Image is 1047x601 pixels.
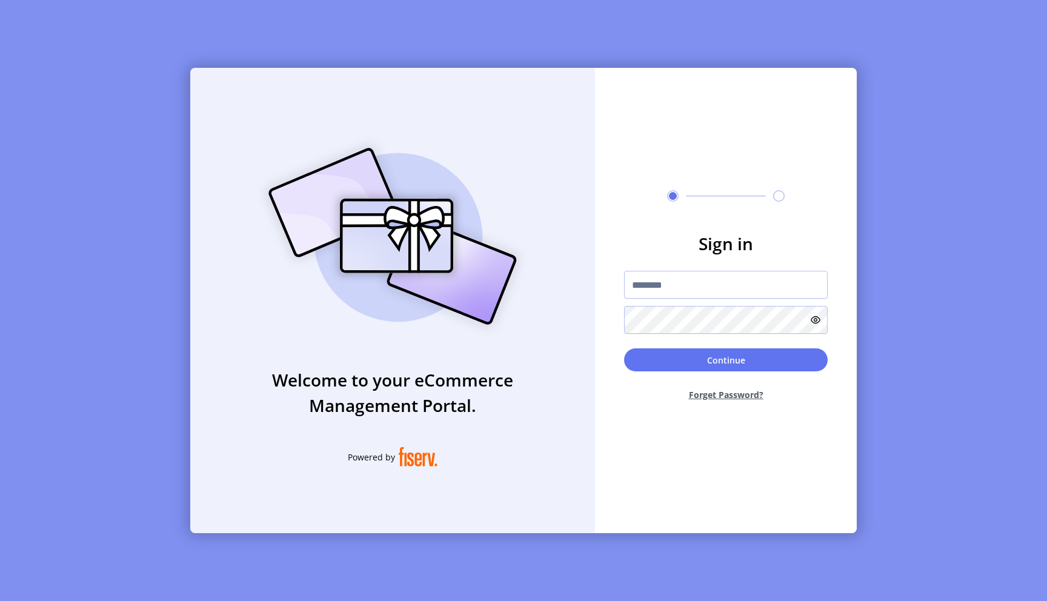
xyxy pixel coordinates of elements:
img: card_Illustration.svg [250,134,535,338]
button: Continue [624,348,828,371]
button: Forget Password? [624,379,828,411]
h3: Welcome to your eCommerce Management Portal. [190,367,595,418]
h3: Sign in [624,231,828,256]
span: Powered by [348,451,395,463]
